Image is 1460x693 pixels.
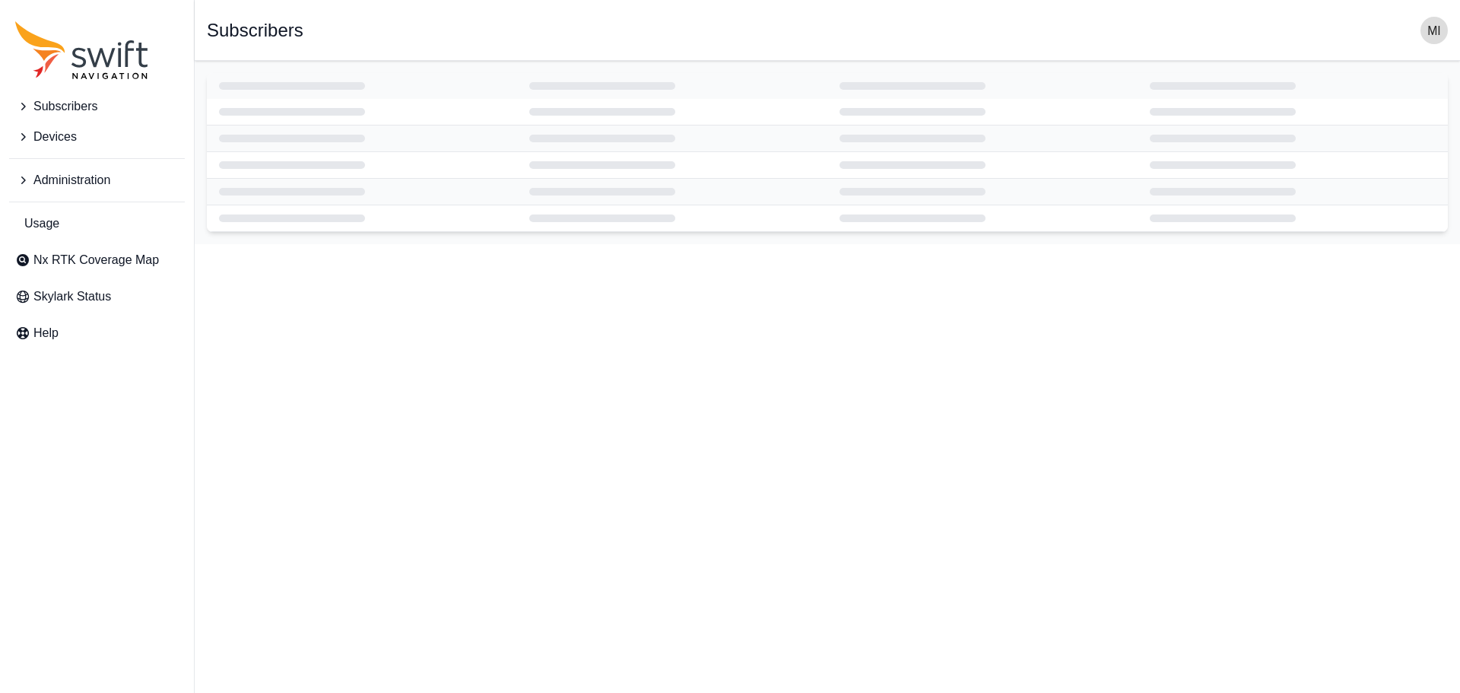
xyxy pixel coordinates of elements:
span: Skylark Status [33,288,111,306]
span: Administration [33,171,110,189]
a: Skylark Status [9,281,185,312]
span: Subscribers [33,97,97,116]
span: Help [33,324,59,342]
a: Nx RTK Coverage Map [9,245,185,275]
button: Administration [9,165,185,196]
span: Nx RTK Coverage Map [33,251,159,269]
span: Usage [24,215,59,233]
a: Help [9,318,185,348]
button: Subscribers [9,91,185,122]
a: Usage [9,208,185,239]
button: Devices [9,122,185,152]
h1: Subscribers [207,21,303,40]
span: Devices [33,128,77,146]
img: user photo [1420,17,1448,44]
